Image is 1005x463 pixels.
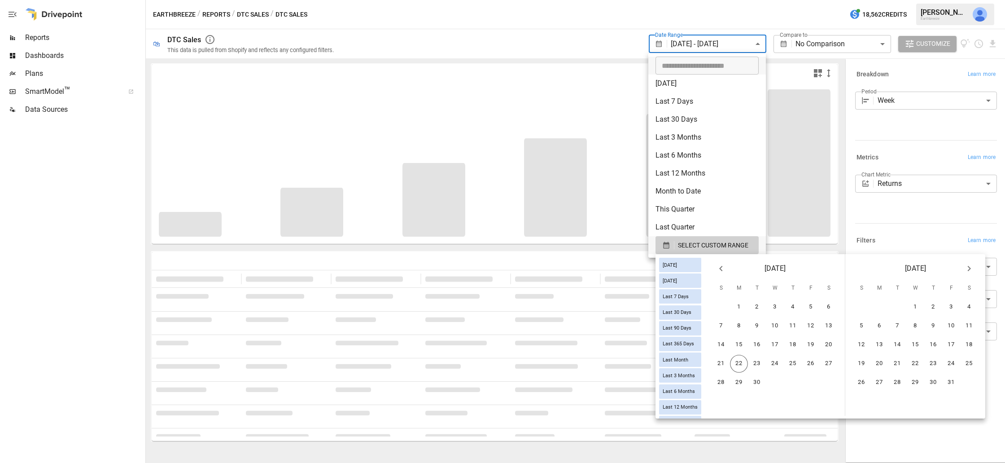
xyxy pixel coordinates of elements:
[943,279,959,297] span: Friday
[925,279,941,297] span: Thursday
[678,240,748,251] span: SELECT CUSTOM RANGE
[655,236,759,254] button: SELECT CUSTOM RANGE
[942,336,960,354] button: 17
[712,374,730,392] button: 28
[960,355,978,373] button: 25
[648,146,766,164] li: Last 6 Months
[906,355,924,373] button: 22
[820,317,838,335] button: 13
[942,355,960,373] button: 24
[888,355,906,373] button: 21
[888,336,906,354] button: 14
[659,341,698,347] span: Last 365 Days
[802,298,820,316] button: 5
[960,298,978,316] button: 4
[766,336,784,354] button: 17
[888,317,906,335] button: 7
[961,279,977,297] span: Saturday
[748,374,766,392] button: 30
[659,294,692,300] span: Last 7 Days
[852,336,870,354] button: 12
[766,298,784,316] button: 3
[905,262,926,275] span: [DATE]
[648,182,766,200] li: Month to Date
[648,218,766,236] li: Last Quarter
[730,298,748,316] button: 1
[924,355,942,373] button: 23
[713,279,729,297] span: Sunday
[659,353,701,367] div: Last Month
[821,279,837,297] span: Saturday
[870,317,888,335] button: 6
[960,260,978,278] button: Next month
[648,110,766,128] li: Last 30 Days
[853,279,870,297] span: Sunday
[907,279,923,297] span: Wednesday
[765,262,786,275] span: [DATE]
[659,262,681,268] span: [DATE]
[648,128,766,146] li: Last 3 Months
[852,317,870,335] button: 5
[659,309,695,315] span: Last 30 Days
[659,388,699,394] span: Last 6 Months
[659,337,701,351] div: Last 365 Days
[960,336,978,354] button: 18
[766,317,784,335] button: 10
[924,317,942,335] button: 9
[906,317,924,335] button: 8
[942,317,960,335] button: 10
[785,279,801,297] span: Thursday
[648,75,766,93] li: [DATE]
[712,336,730,354] button: 14
[648,164,766,182] li: Last 12 Months
[942,374,960,392] button: 31
[820,355,838,373] button: 27
[924,298,942,316] button: 2
[659,278,681,284] span: [DATE]
[748,298,766,316] button: 2
[659,305,701,320] div: Last 30 Days
[748,336,766,354] button: 16
[803,279,819,297] span: Friday
[748,317,766,335] button: 9
[659,400,701,414] div: Last 12 Months
[659,404,701,410] span: Last 12 Months
[749,279,765,297] span: Tuesday
[784,298,802,316] button: 4
[648,93,766,110] li: Last 7 Days
[712,260,730,278] button: Previous month
[820,298,838,316] button: 6
[784,336,802,354] button: 18
[889,279,905,297] span: Tuesday
[659,273,701,288] div: [DATE]
[712,317,730,335] button: 7
[712,355,730,373] button: 21
[906,374,924,392] button: 29
[659,368,701,383] div: Last 3 Months
[906,298,924,316] button: 1
[802,355,820,373] button: 26
[767,279,783,297] span: Wednesday
[852,355,870,373] button: 19
[731,279,747,297] span: Monday
[870,374,888,392] button: 27
[659,325,695,331] span: Last 90 Days
[659,373,699,379] span: Last 3 Months
[820,336,838,354] button: 20
[942,298,960,316] button: 3
[871,279,887,297] span: Monday
[748,355,766,373] button: 23
[924,374,942,392] button: 30
[888,374,906,392] button: 28
[659,357,692,363] span: Last Month
[852,374,870,392] button: 26
[784,317,802,335] button: 11
[924,336,942,354] button: 16
[906,336,924,354] button: 15
[659,289,701,304] div: Last 7 Days
[648,200,766,218] li: This Quarter
[659,258,701,272] div: [DATE]
[802,317,820,335] button: 12
[870,355,888,373] button: 20
[730,355,748,373] button: 22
